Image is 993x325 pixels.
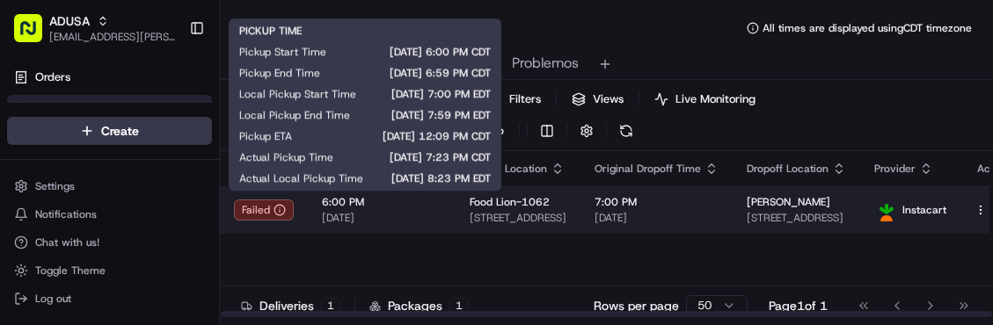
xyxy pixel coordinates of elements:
[595,162,701,176] span: Original Dropoff Time
[239,24,302,38] span: PICKUP TIME
[239,171,363,185] span: Actual Local Pickup Time
[595,211,719,225] span: [DATE]
[239,150,333,164] span: Actual Pickup Time
[470,211,566,225] span: [STREET_ADDRESS]
[7,7,182,49] button: ADUSA[EMAIL_ADDRESS][PERSON_NAME][DOMAIN_NAME]
[35,69,70,85] span: Orders
[480,87,549,112] button: Filters
[391,171,491,185] span: [DATE] 8:23 PM EDT
[46,113,317,132] input: Got a question? Start typing here...
[35,292,71,306] span: Log out
[7,95,212,123] a: Deliveries
[747,162,829,176] span: Dropoff Location
[512,53,579,74] span: Problemos
[614,119,639,143] button: Refresh
[902,203,946,217] span: Instacart
[101,122,139,140] span: Create
[593,91,624,107] span: Views
[239,87,356,101] span: Local Pickup Start Time
[322,195,442,209] span: 6:00 PM
[49,12,90,30] button: ADUSA
[509,91,541,107] span: Filters
[175,195,213,208] span: Pylon
[7,202,212,227] button: Notifications
[384,87,491,101] span: [DATE] 7:00 PM EDT
[35,235,99,249] span: Chat with us!
[747,195,830,209] span: [PERSON_NAME]
[369,297,469,314] div: Packages
[320,129,491,143] span: [DATE] 12:09 PM CDT
[239,45,326,59] span: Pickup Start Time
[49,30,175,44] button: [EMAIL_ADDRESS][PERSON_NAME][DOMAIN_NAME]
[241,297,340,314] div: Deliveries
[299,173,320,194] button: Start new chat
[35,101,85,117] span: Deliveries
[874,162,916,176] span: Provider
[769,297,828,314] div: Page 1 of 1
[564,87,632,112] button: Views
[18,168,49,199] img: 1736555255976-a54dd68f-1ca7-489b-9aae-adbdc363a1c4
[449,298,469,314] div: 1
[18,18,53,53] img: Nash
[7,117,212,145] button: Create
[470,195,550,209] span: Food Lion-1062
[763,21,972,35] span: All times are displayed using CDT timezone
[234,199,294,220] button: Failed
[747,211,846,225] span: [STREET_ADDRESS]
[7,258,212,283] button: Toggle Theme
[35,207,97,221] span: Notifications
[239,66,320,80] span: Pickup End Time
[378,108,491,122] span: [DATE] 7:59 PM EDT
[7,286,212,311] button: Log out
[60,185,223,199] div: We're available if you need us!
[321,298,340,314] div: 1
[35,179,75,193] span: Settings
[60,168,288,185] div: Start new chat
[7,63,212,91] a: Orders
[361,150,491,164] span: [DATE] 7:23 PM CDT
[646,87,763,112] button: Live Monitoring
[595,195,719,209] span: 7:00 PM
[675,91,756,107] span: Live Monitoring
[35,264,106,278] span: Toggle Theme
[18,70,320,98] p: Welcome 👋
[875,199,898,221] img: profile_instacart_ahold_partner.png
[239,129,292,143] span: Pickup ETA
[348,66,491,80] span: [DATE] 6:59 PM CDT
[470,162,547,176] span: Pickup Location
[239,108,350,122] span: Local Pickup End Time
[594,297,679,314] p: Rows per page
[7,174,212,199] button: Settings
[322,211,442,225] span: [DATE]
[7,230,212,255] button: Chat with us!
[354,45,491,59] span: [DATE] 6:00 PM CDT
[241,14,331,42] h1: Deliveries
[124,194,213,208] a: Powered byPylon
